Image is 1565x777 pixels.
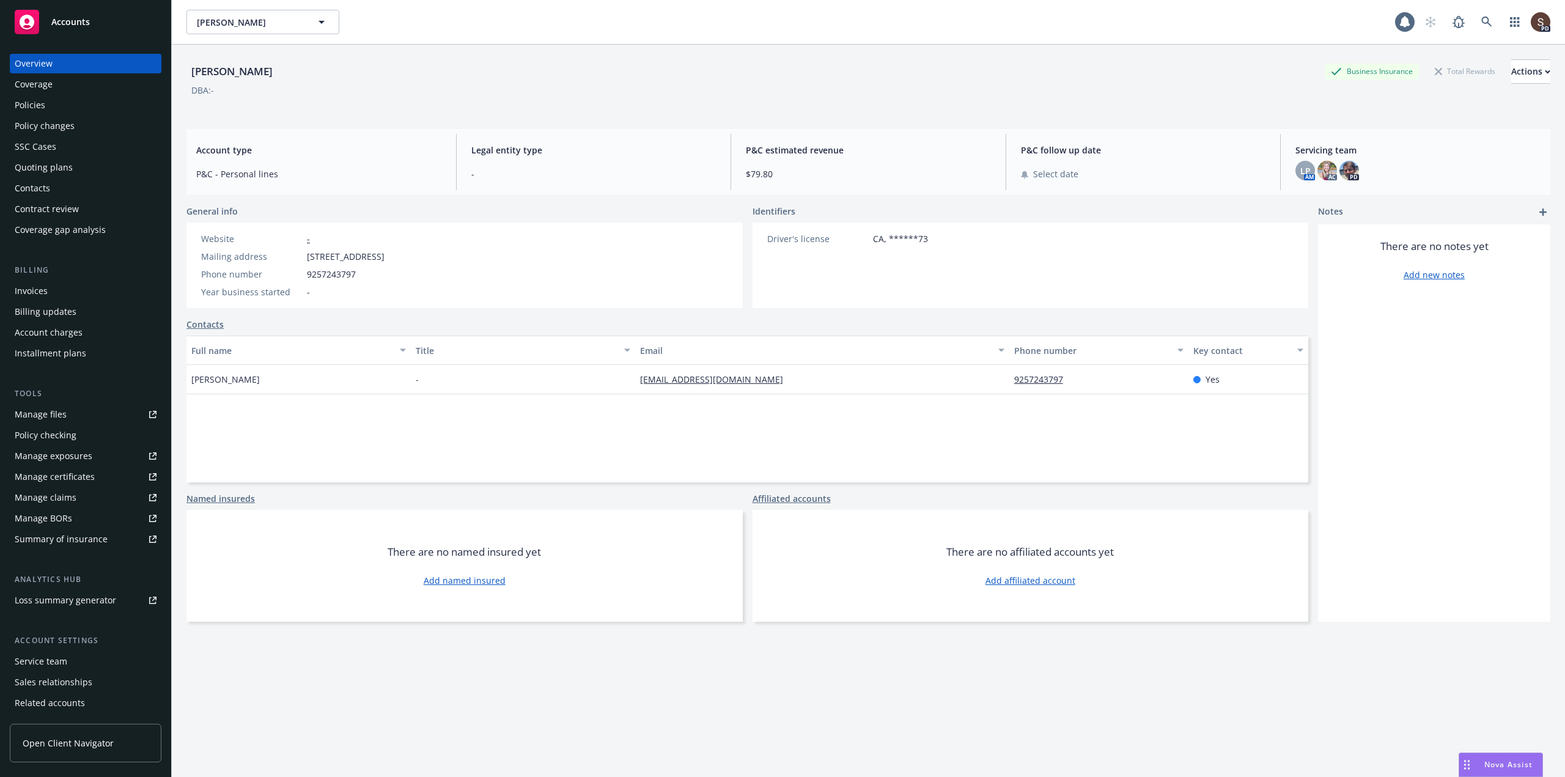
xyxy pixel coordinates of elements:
span: Identifiers [753,205,795,218]
div: Website [201,232,302,245]
span: Notes [1318,205,1343,219]
a: Summary of insurance [10,529,161,549]
span: There are no affiliated accounts yet [946,545,1114,559]
span: P&C follow up date [1021,144,1266,157]
div: Phone number [201,268,302,281]
div: Quoting plans [15,158,73,177]
img: photo [1317,161,1337,180]
a: Start snowing [1418,10,1443,34]
div: Driver's license [767,232,868,245]
span: Nova Assist [1484,759,1533,770]
a: add [1536,205,1550,219]
a: Add named insured [424,574,506,587]
span: P&C estimated revenue [746,144,991,157]
div: Invoices [15,281,48,301]
div: Total Rewards [1429,64,1501,79]
span: Select date [1033,168,1078,180]
div: Account charges [15,323,83,342]
div: Billing [10,264,161,276]
a: Quoting plans [10,158,161,177]
span: - [307,285,310,298]
a: Invoices [10,281,161,301]
a: Sales relationships [10,672,161,692]
a: Affiliated accounts [753,492,831,505]
a: Add new notes [1404,268,1465,281]
div: Title [416,344,617,357]
div: Installment plans [15,344,86,363]
div: Analytics hub [10,573,161,586]
a: Switch app [1503,10,1527,34]
button: Full name [186,336,411,365]
div: Actions [1511,60,1550,83]
div: DBA: - [191,84,214,97]
span: There are no notes yet [1380,239,1489,254]
div: Contract review [15,199,79,219]
a: - [307,233,310,245]
a: Manage files [10,405,161,424]
a: Contract review [10,199,161,219]
button: Email [635,336,1009,365]
div: Coverage gap analysis [15,220,106,240]
div: Policies [15,95,45,115]
span: LP [1300,164,1311,177]
span: Servicing team [1295,144,1541,157]
a: Policies [10,95,161,115]
div: Year business started [201,285,302,298]
div: Manage BORs [15,509,72,528]
span: Account type [196,144,441,157]
img: photo [1339,161,1359,180]
div: Billing updates [15,302,76,322]
a: Loss summary generator [10,591,161,610]
a: Policy checking [10,425,161,445]
span: Open Client Navigator [23,737,114,749]
span: General info [186,205,238,218]
span: $79.80 [746,168,991,180]
div: Phone number [1014,344,1171,357]
span: [STREET_ADDRESS] [307,250,385,263]
a: SSC Cases [10,137,161,157]
span: 9257243797 [307,268,356,281]
a: 9257243797 [1014,374,1073,385]
div: Account settings [10,635,161,647]
div: Manage exposures [15,446,92,466]
div: Loss summary generator [15,591,116,610]
a: Manage BORs [10,509,161,528]
a: Contacts [10,179,161,198]
span: Manage exposures [10,446,161,466]
div: Service team [15,652,67,671]
a: [EMAIL_ADDRESS][DOMAIN_NAME] [640,374,793,385]
a: Billing updates [10,302,161,322]
div: [PERSON_NAME] [186,64,278,79]
a: Contacts [186,318,224,331]
div: Sales relationships [15,672,92,692]
a: Search [1475,10,1499,34]
button: Nova Assist [1459,753,1543,777]
a: Account charges [10,323,161,342]
a: Policy changes [10,116,161,136]
img: photo [1531,12,1550,32]
a: Manage claims [10,488,161,507]
a: Manage certificates [10,467,161,487]
a: Related accounts [10,693,161,713]
span: [PERSON_NAME] [191,373,260,386]
div: Manage files [15,405,67,424]
a: Installment plans [10,344,161,363]
a: Overview [10,54,161,73]
span: Legal entity type [471,144,716,157]
span: P&C - Personal lines [196,168,441,180]
a: Coverage gap analysis [10,220,161,240]
a: Coverage [10,75,161,94]
div: Policy changes [15,116,75,136]
div: SSC Cases [15,137,56,157]
span: - [471,168,716,180]
span: Accounts [51,17,90,27]
a: Add affiliated account [985,574,1075,587]
div: Manage certificates [15,467,95,487]
span: [PERSON_NAME] [197,16,303,29]
div: Mailing address [201,250,302,263]
div: Coverage [15,75,53,94]
div: Full name [191,344,392,357]
button: [PERSON_NAME] [186,10,339,34]
div: Key contact [1193,344,1290,357]
div: Tools [10,388,161,400]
